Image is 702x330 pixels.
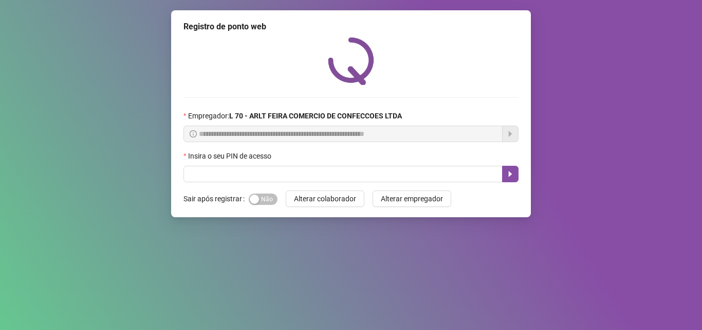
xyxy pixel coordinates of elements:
[183,21,519,33] div: Registro de ponto web
[381,193,443,204] span: Alterar empregador
[188,110,402,121] span: Empregador :
[294,193,356,204] span: Alterar colaborador
[373,190,451,207] button: Alterar empregador
[506,170,514,178] span: caret-right
[229,112,402,120] strong: L 70 - ARLT FEIRA COMERCIO DE CONFECCOES LTDA
[286,190,364,207] button: Alterar colaborador
[190,130,197,137] span: info-circle
[183,190,249,207] label: Sair após registrar
[183,150,278,162] label: Insira o seu PIN de acesso
[328,37,374,85] img: QRPoint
